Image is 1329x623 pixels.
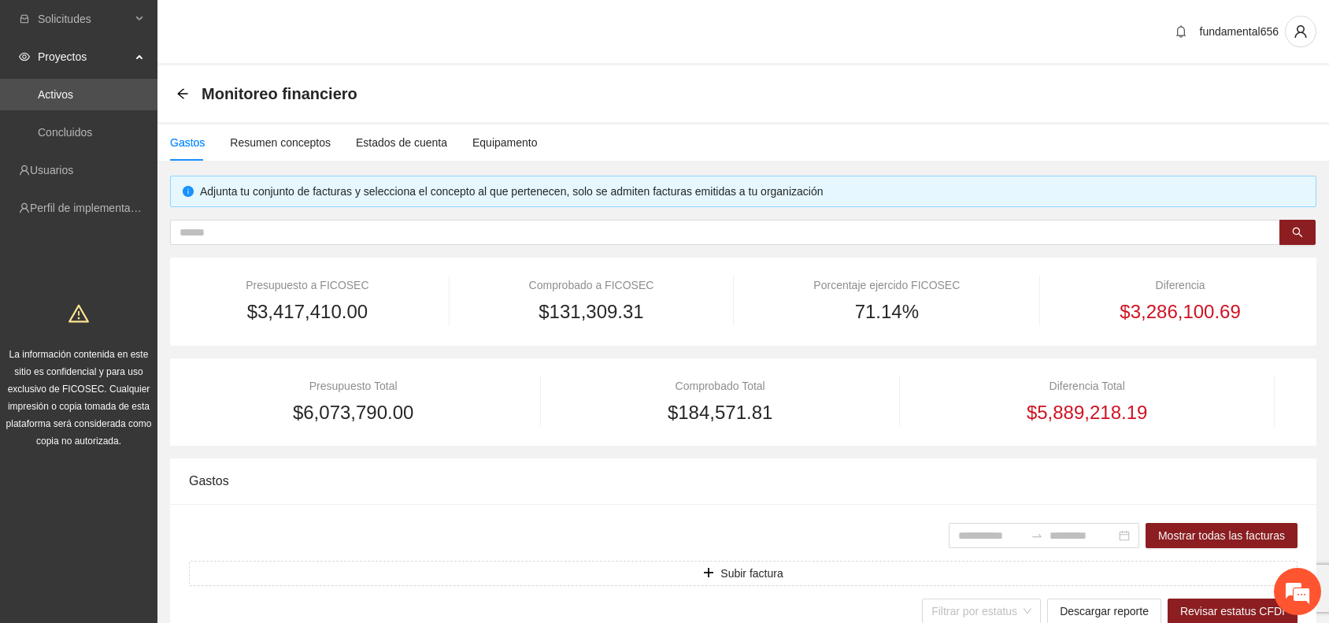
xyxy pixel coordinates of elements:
[176,87,189,100] span: arrow-left
[19,13,30,24] span: inbox
[1031,529,1043,542] span: swap-right
[1120,297,1240,327] span: $3,286,100.69
[757,276,1016,294] div: Porcentaje ejercido FICOSEC
[668,398,772,428] span: $184,571.81
[183,186,194,197] span: info-circle
[38,41,131,72] span: Proyectos
[189,276,426,294] div: Presupuesto a FICOSEC
[38,3,131,35] span: Solicitudes
[38,126,92,139] a: Concluidos
[923,377,1251,395] div: Diferencia Total
[38,88,73,101] a: Activos
[1285,16,1316,47] button: user
[1060,603,1149,620] span: Descargar reporte
[247,297,368,327] span: $3,417,410.00
[539,297,643,327] span: $131,309.31
[1063,276,1298,294] div: Diferencia
[1158,527,1285,544] span: Mostrar todas las facturas
[6,349,152,447] span: La información contenida en este sitio es confidencial y para uso exclusivo de FICOSEC. Cualquier...
[293,398,413,428] span: $6,073,790.00
[189,561,1298,586] button: plusSubir factura
[1279,220,1316,245] button: search
[230,134,331,151] div: Resumen conceptos
[855,297,919,327] span: 71.14%
[1286,24,1316,39] span: user
[176,87,189,101] div: Back
[19,51,30,62] span: eye
[189,458,1298,503] div: Gastos
[703,567,714,580] span: plus
[356,134,447,151] div: Estados de cuenta
[30,164,73,176] a: Usuarios
[1200,25,1279,38] span: fundamental656
[1168,19,1194,44] button: bell
[1180,603,1285,620] span: Revisar estatus CFDI
[1031,529,1043,542] span: to
[720,565,783,582] span: Subir factura
[1292,227,1303,239] span: search
[564,377,876,395] div: Comprobado Total
[170,134,205,151] div: Gastos
[472,134,538,151] div: Equipamento
[68,303,89,324] span: warning
[189,377,517,395] div: Presupuesto Total
[1027,398,1147,428] span: $5,889,218.19
[472,276,710,294] div: Comprobado a FICOSEC
[1169,25,1193,38] span: bell
[1146,523,1298,548] button: Mostrar todas las facturas
[202,81,357,106] span: Monitoreo financiero
[200,183,1304,200] div: Adjunta tu conjunto de facturas y selecciona el concepto al que pertenecen, solo se admiten factu...
[30,202,153,214] a: Perfil de implementadora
